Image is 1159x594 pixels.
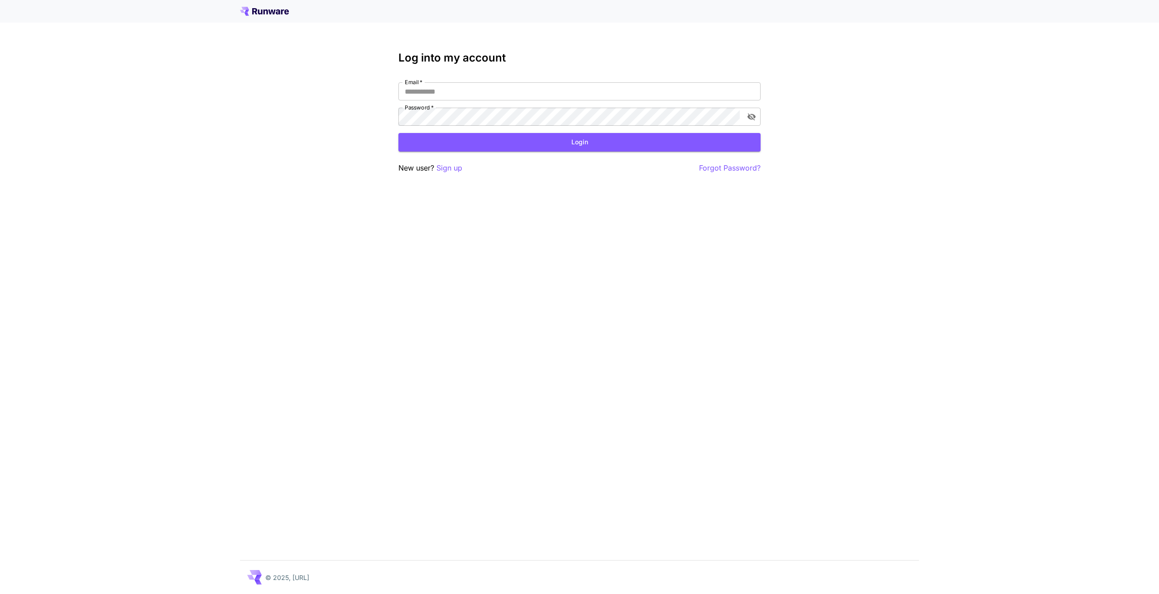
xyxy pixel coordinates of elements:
p: New user? [398,162,462,174]
button: Forgot Password? [699,162,761,174]
label: Email [405,78,422,86]
button: Sign up [436,162,462,174]
h3: Log into my account [398,52,761,64]
label: Password [405,104,434,111]
button: Login [398,133,761,152]
p: © 2025, [URL] [265,573,309,582]
button: toggle password visibility [743,109,760,125]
